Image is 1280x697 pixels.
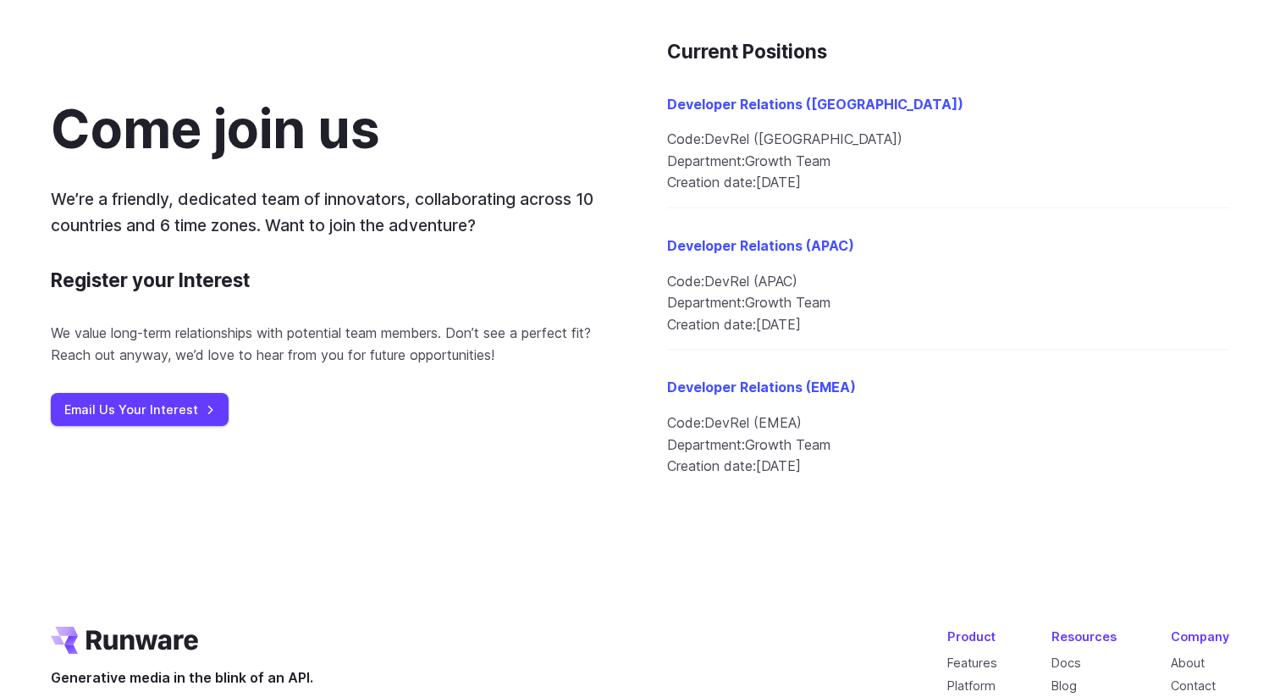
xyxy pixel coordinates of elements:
[51,101,380,159] h2: Come join us
[51,393,229,426] a: Email Us Your Interest
[51,323,613,366] p: We value long-term relationships with potential team members. Don’t see a perfect fit? Reach out ...
[667,271,1229,293] li: DevRel (APAC)
[667,456,1229,478] li: [DATE]
[1051,678,1077,693] a: Blog
[947,656,997,670] a: Features
[667,151,1229,173] li: Growth Team
[667,237,854,254] a: Developer Relations (APAC)
[667,379,856,396] a: Developer Relations (EMEA)
[667,174,756,191] span: Creation date:
[667,436,745,453] span: Department:
[667,129,1229,151] li: DevRel ([GEOGRAPHIC_DATA])
[667,130,704,147] span: Code:
[947,627,997,646] div: Product
[667,273,704,290] span: Code:
[667,152,745,169] span: Department:
[667,36,1229,67] h3: Current Positions
[1051,627,1117,646] div: Resources
[1051,656,1081,670] a: Docs
[667,316,756,333] span: Creation date:
[947,678,996,693] a: Platform
[667,314,1229,336] li: [DATE]
[1171,627,1229,646] div: Company
[667,292,1229,314] li: Growth Team
[667,96,963,113] a: Developer Relations ([GEOGRAPHIC_DATA])
[51,627,198,654] a: Go to /
[667,412,1229,434] li: DevRel (EMEA)
[667,457,756,474] span: Creation date:
[51,265,250,296] h3: Register your Interest
[667,172,1229,194] li: [DATE]
[51,667,313,689] span: Generative media in the blink of an API.
[667,414,704,431] span: Code:
[667,434,1229,456] li: Growth Team
[1171,678,1216,693] a: Contact
[1171,656,1205,670] a: About
[51,186,613,238] p: We’re a friendly, dedicated team of innovators, collaborating across 10 countries and 6 time zone...
[667,294,745,311] span: Department:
